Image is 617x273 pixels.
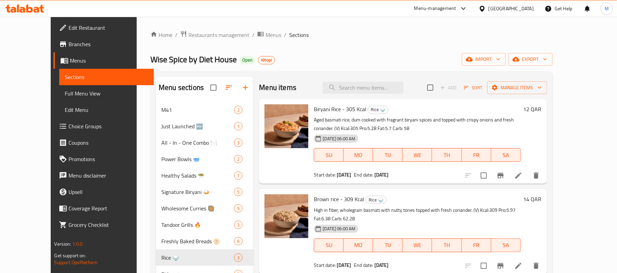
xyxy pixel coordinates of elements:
span: Wholesome Curries 🥘 [161,204,234,212]
div: Freshly Baked Breads 🫓 [161,237,234,245]
div: Rice 🍚 [368,106,388,114]
span: Brown rice - 309 Kcal [314,194,364,204]
div: Just Launched 🆕1 [156,118,254,134]
a: Edit Restaurant [53,19,154,36]
span: SU [317,240,341,250]
span: Select all sections [206,80,221,95]
p: Aged basmati rice, dum cooked with fragrant biryani spices and topped with crispy onions and fres... [314,116,520,133]
span: FR [465,150,489,160]
img: Brown rice - 309 Kcal [264,194,308,238]
span: Sort items [459,82,487,93]
span: Just Launched 🆕 [161,122,234,130]
li: / [175,31,177,39]
button: FR [462,238,491,252]
span: 2 [234,107,242,113]
span: 1 [234,172,242,179]
a: Promotions [53,151,154,167]
span: SU [317,150,341,160]
span: Start date: [314,170,336,179]
button: export [508,53,553,66]
span: Menus [70,56,148,65]
input: search [323,82,404,94]
span: Restaurants management [188,31,249,39]
span: 3 [234,222,242,228]
a: Edit menu item [514,262,522,270]
span: Edit Restaurant [69,24,148,32]
a: Home [150,31,172,39]
div: M412 [156,102,254,118]
div: Signature Biryani 🍛5 [156,184,254,200]
span: Branches [69,40,148,48]
span: Kitopi [258,57,275,63]
div: Wholesome Curries 🥘9 [156,200,254,217]
span: Add item [437,82,459,93]
button: Branch-specific-item [492,167,509,184]
div: Rice 🍚3 [156,249,254,266]
button: TH [432,238,461,252]
div: Healthy Salads 🥗 [161,171,234,180]
a: Branches [53,36,154,52]
nav: breadcrumb [150,30,552,39]
div: items [234,139,243,147]
span: TU [376,240,400,250]
div: items [234,253,243,262]
button: SU [314,238,344,252]
span: Coverage Report [69,204,148,212]
div: items [234,204,243,212]
span: Coupons [69,139,148,147]
button: SA [491,238,521,252]
div: items [234,171,243,180]
div: All - In - One Combo 🍽️3 [156,134,254,151]
span: End date: [354,170,373,179]
div: Healthy Salads 🥗1 [156,167,254,184]
span: 6 [234,238,242,245]
span: FR [465,240,489,250]
span: Power Bowls 🥣 [161,155,234,163]
b: [DATE] [374,261,389,270]
button: TU [373,238,403,252]
span: M [605,5,609,12]
span: 9 [234,205,242,212]
div: All - In - One Combo 🍽️ [161,139,234,147]
span: TH [435,240,459,250]
button: FR [462,148,491,162]
span: Promotions [69,155,148,163]
span: SA [494,150,518,160]
a: Support.OpsPlatform [54,258,98,267]
a: Sections [59,69,154,85]
h6: 12 QAR [523,104,542,114]
span: Sort [464,84,483,92]
span: M41 [161,106,234,114]
h2: Menu sections [159,82,204,93]
span: Sections [65,73,148,81]
button: MO [344,238,373,252]
b: [DATE] [337,170,351,179]
a: Grocery Checklist [53,217,154,233]
span: Select section [423,80,437,95]
span: Sort sections [221,79,237,96]
a: Menu disclaimer [53,167,154,184]
div: items [234,155,243,163]
span: Rice 🍚 [368,106,388,114]
span: Edit Menu [65,106,148,114]
li: / [284,31,286,39]
span: Signature Biryani 🍛 [161,188,234,196]
span: Version: [54,239,71,248]
span: [DATE] 06:00 AM [320,135,358,142]
span: Rice 🍚 [161,253,234,262]
b: [DATE] [337,261,351,270]
span: Get support on: [54,251,86,260]
button: TU [373,148,403,162]
div: [GEOGRAPHIC_DATA] [489,5,534,12]
button: Sort [462,82,484,93]
span: import [467,55,500,64]
span: 3 [234,140,242,146]
div: Menu-management [414,4,456,13]
span: 1 [234,123,242,130]
span: 5 [234,189,242,195]
a: Edit menu item [514,171,522,180]
p: High in fiber, wholegrain basmati with nutty tones topped with fresh coriander. (V) Kcal:309 Pro:... [314,206,520,223]
div: Power Bowls 🥣2 [156,151,254,167]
